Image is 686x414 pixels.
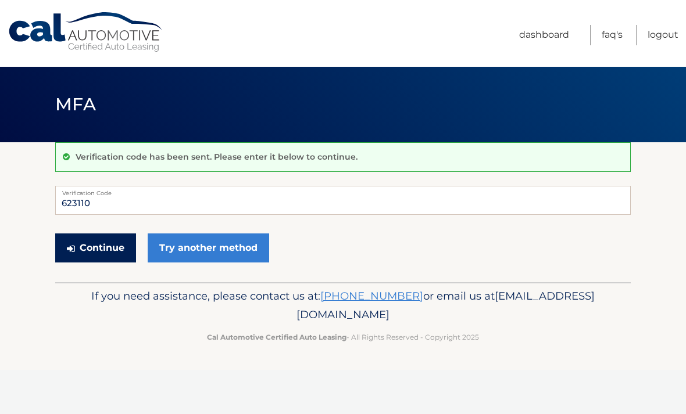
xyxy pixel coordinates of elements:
span: [EMAIL_ADDRESS][DOMAIN_NAME] [296,289,595,321]
a: Dashboard [519,25,569,45]
a: Cal Automotive [8,12,165,53]
input: Verification Code [55,186,631,215]
p: If you need assistance, please contact us at: or email us at [63,287,623,324]
a: FAQ's [602,25,623,45]
a: Try another method [148,233,269,262]
p: Verification code has been sent. Please enter it below to continue. [76,152,358,162]
strong: Cal Automotive Certified Auto Leasing [207,333,346,341]
a: Logout [648,25,678,45]
button: Continue [55,233,136,262]
a: [PHONE_NUMBER] [320,289,423,303]
span: MFA [55,93,96,115]
label: Verification Code [55,186,631,195]
p: - All Rights Reserved - Copyright 2025 [63,331,623,343]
